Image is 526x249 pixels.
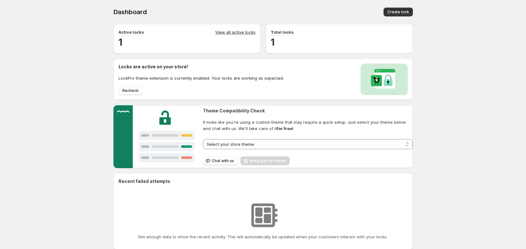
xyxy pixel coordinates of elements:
[138,234,388,240] p: Not enough data to show the recent activity. This will automatically be updated when your custome...
[118,178,170,184] h2: Recent failed attempts
[384,8,413,16] button: Create lock
[271,29,294,35] p: Total locks
[118,29,144,35] p: Active locks
[361,64,408,95] img: Locks activated
[118,86,142,95] button: Recheck
[387,9,409,14] span: Create lock
[277,126,293,131] strong: for free!
[247,200,279,231] img: No resources found
[113,8,147,16] span: Dashboard
[118,36,256,48] h2: 1
[113,105,201,168] img: Customer support
[203,108,413,114] h2: Theme Compatibility Check
[271,36,408,48] h2: 1
[118,64,284,70] h2: Locks are active on your store!
[215,29,256,36] a: View all active locks
[212,158,234,163] span: Chat with us
[118,75,284,81] p: LockPro theme extension is currently enabled. Your locks are working as expected.
[203,119,413,132] span: It looks like you're using a custom theme that may require a quick setup. Just select your theme ...
[122,88,139,93] span: Recheck
[203,156,238,165] button: Chat with us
